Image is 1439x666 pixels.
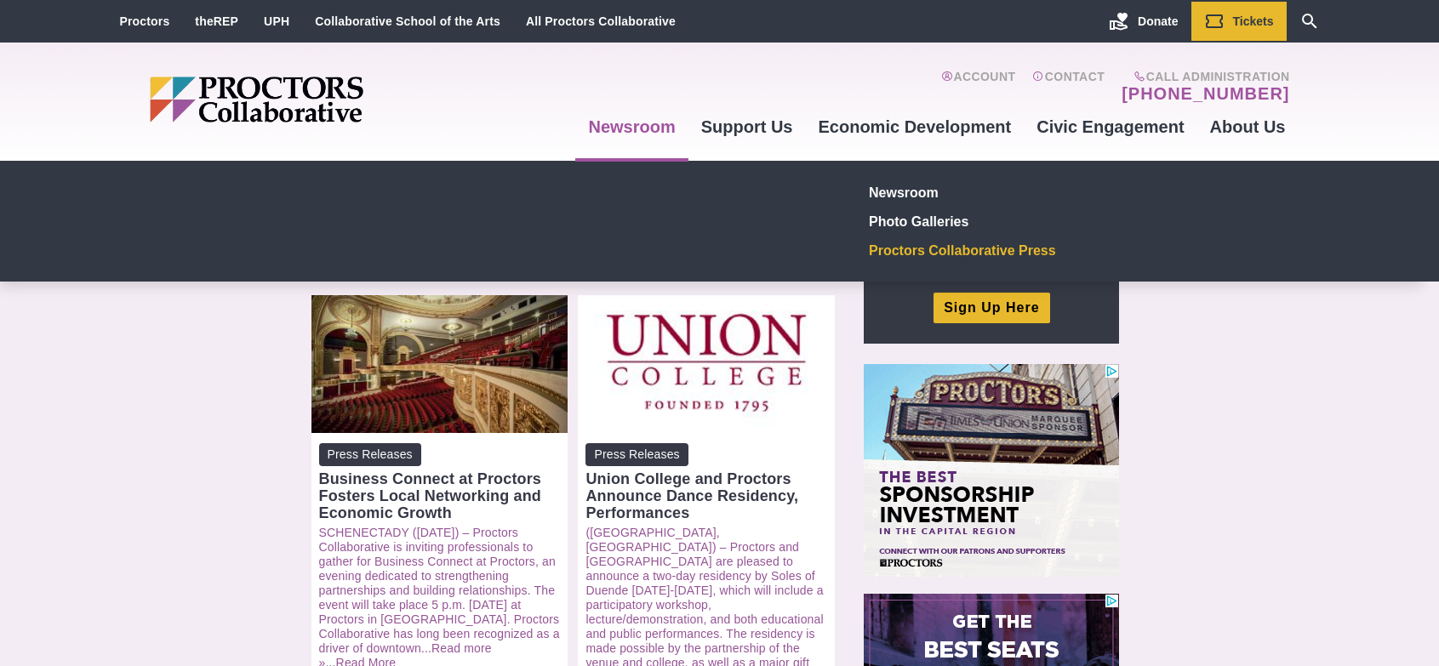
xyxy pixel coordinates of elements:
span: Press Releases [319,443,421,466]
a: SCHENECTADY ([DATE]) – Proctors Collaborative is inviting professionals to gather for Business Co... [319,526,560,655]
div: Union College and Proctors Announce Dance Residency, Performances [585,470,827,521]
a: Press Releases Business Connect at Proctors Fosters Local Networking and Economic Growth [319,443,561,521]
a: [PHONE_NUMBER] [1122,83,1289,104]
div: Business Connect at Proctors Fosters Local Networking and Economic Growth [319,470,561,521]
a: Proctors [120,14,170,28]
a: Account [941,70,1015,104]
a: Photo Galleries [863,207,1111,236]
a: Proctors Collaborative Press [863,236,1111,265]
img: Proctors logo [150,77,494,122]
a: UPH [264,14,289,28]
a: Contact [1032,70,1105,104]
a: Sign Up Here [934,293,1049,322]
a: Press Releases Union College and Proctors Announce Dance Residency, Performances [585,443,827,521]
a: All Proctors Collaborative [526,14,676,28]
a: Newsroom [863,178,1111,207]
span: Donate [1138,14,1178,28]
a: Civic Engagement [1024,104,1196,150]
span: Tickets [1233,14,1274,28]
span: Press Releases [585,443,688,466]
a: Newsroom [575,104,688,150]
a: Tickets [1191,2,1287,41]
a: Collaborative School of the Arts [315,14,500,28]
a: About Us [1197,104,1299,150]
iframe: Advertisement [864,364,1119,577]
a: Search [1287,2,1333,41]
a: theREP [195,14,238,28]
a: Donate [1096,2,1191,41]
span: Call Administration [1116,70,1289,83]
a: Support Us [688,104,806,150]
a: Economic Development [806,104,1025,150]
